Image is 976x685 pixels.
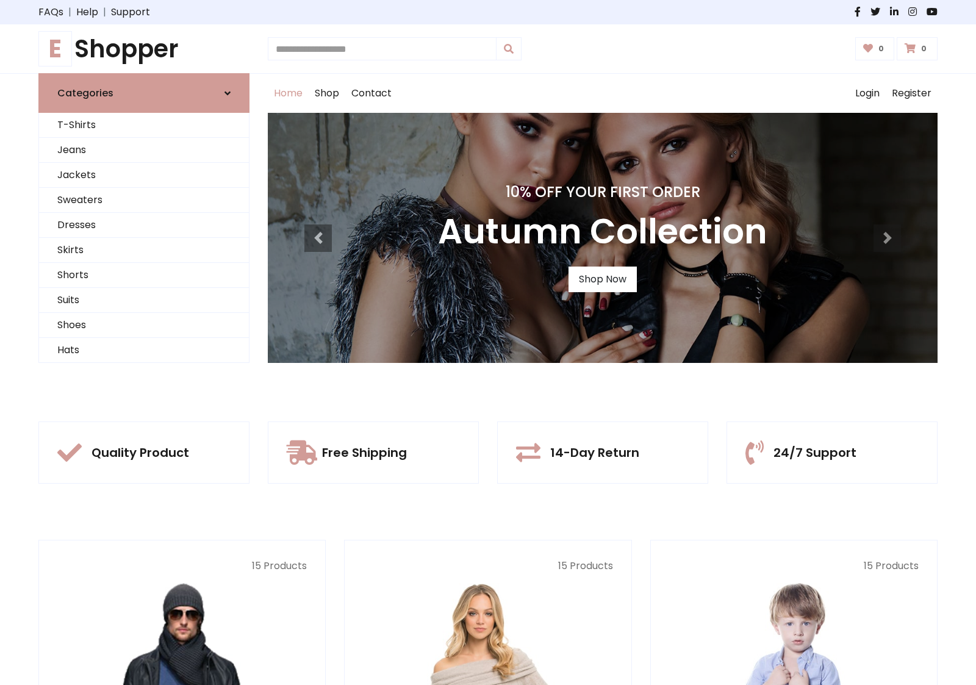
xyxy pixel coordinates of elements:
a: FAQs [38,5,63,20]
h5: Free Shipping [322,445,407,460]
a: Register [886,74,938,113]
h5: 14-Day Return [550,445,639,460]
a: Shop Now [569,267,637,292]
a: Suits [39,288,249,313]
a: Contact [345,74,398,113]
p: 15 Products [57,559,307,573]
h1: Shopper [38,34,249,63]
a: T-Shirts [39,113,249,138]
span: | [63,5,76,20]
span: E [38,31,72,66]
a: Jackets [39,163,249,188]
a: 0 [897,37,938,60]
a: Shorts [39,263,249,288]
a: Categories [38,73,249,113]
a: 0 [855,37,895,60]
span: 0 [875,43,887,54]
p: 15 Products [363,559,612,573]
a: Jeans [39,138,249,163]
a: Login [849,74,886,113]
a: Support [111,5,150,20]
a: Home [268,74,309,113]
a: Sweaters [39,188,249,213]
a: Hats [39,338,249,363]
a: Help [76,5,98,20]
h6: Categories [57,87,113,99]
h5: Quality Product [91,445,189,460]
a: Skirts [39,238,249,263]
span: | [98,5,111,20]
a: Dresses [39,213,249,238]
a: EShopper [38,34,249,63]
a: Shop [309,74,345,113]
span: 0 [918,43,930,54]
h3: Autumn Collection [438,211,767,252]
a: Shoes [39,313,249,338]
h4: 10% Off Your First Order [438,184,767,201]
h5: 24/7 Support [773,445,856,460]
p: 15 Products [669,559,919,573]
